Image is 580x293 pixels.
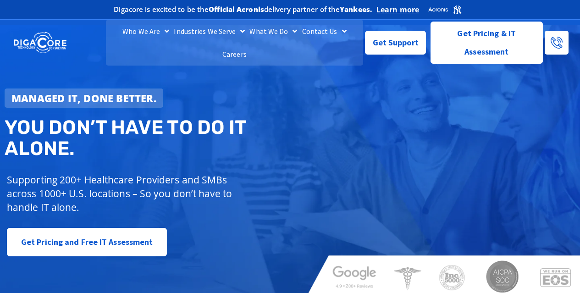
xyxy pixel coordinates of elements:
[431,22,543,64] a: Get Pricing & IT Assessment
[14,31,66,54] img: DigaCore Technology Consulting
[5,88,163,108] a: Managed IT, done better.
[376,5,419,14] a: Learn more
[21,233,153,251] span: Get Pricing and Free IT Assessment
[7,173,243,214] p: Supporting 200+ Healthcare Providers and SMBs across 1000+ U.S. locations – So you don’t have to ...
[247,20,299,43] a: What We Do
[300,20,349,43] a: Contact Us
[7,228,167,256] a: Get Pricing and Free IT Assessment
[114,6,372,13] h2: Digacore is excited to be the delivery partner of the
[365,31,426,55] a: Get Support
[373,33,419,52] span: Get Support
[209,5,264,14] b: Official Acronis
[220,43,249,66] a: Careers
[5,117,296,159] h2: You don’t have to do IT alone.
[11,91,156,105] strong: Managed IT, done better.
[428,5,462,15] img: Acronis
[171,20,247,43] a: Industries We Serve
[106,20,363,66] nav: Menu
[120,20,171,43] a: Who We Are
[340,5,372,14] b: Yankees.
[438,24,536,61] span: Get Pricing & IT Assessment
